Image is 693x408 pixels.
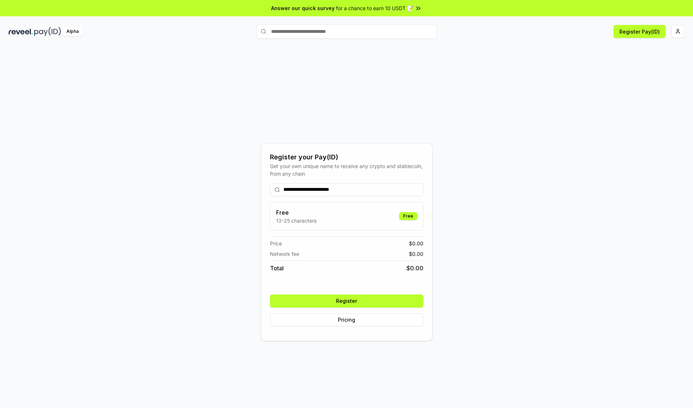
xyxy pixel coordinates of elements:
[336,4,413,12] span: for a chance to earn 10 USDT 📝
[34,27,61,36] img: pay_id
[270,264,284,272] span: Total
[276,208,317,217] h3: Free
[270,313,423,326] button: Pricing
[271,4,335,12] span: Answer our quick survey
[62,27,83,36] div: Alpha
[406,264,423,272] span: $ 0.00
[399,212,417,220] div: Free
[409,240,423,247] span: $ 0.00
[270,240,282,247] span: Price
[270,152,423,162] div: Register your Pay(ID)
[614,25,666,38] button: Register Pay(ID)
[270,295,423,308] button: Register
[409,250,423,258] span: $ 0.00
[276,217,317,224] p: 13-25 characters
[270,162,423,177] div: Get your own unique name to receive any crypto and stablecoin, from any chain
[270,250,299,258] span: Network fee
[9,27,33,36] img: reveel_dark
